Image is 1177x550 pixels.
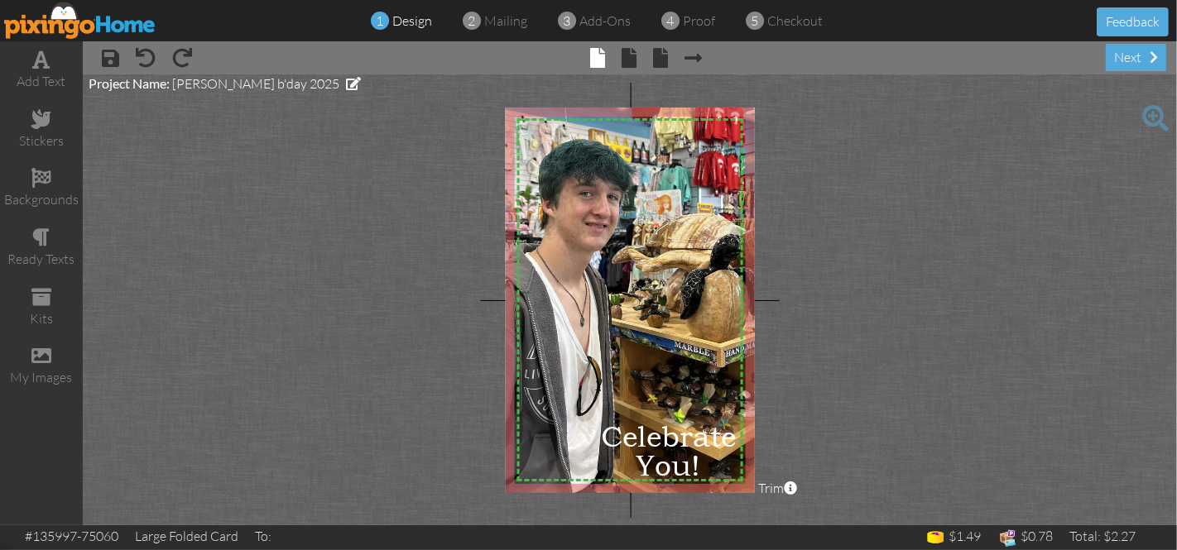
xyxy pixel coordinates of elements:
[502,71,822,503] img: 20250918-222516-b6910a73e661-1000.jpg
[758,479,797,498] span: Trim
[468,12,476,31] span: 2
[579,12,631,29] span: add-ons
[917,525,989,550] td: $1.49
[1097,7,1169,36] button: Feedback
[17,525,127,548] td: #135997-75060
[997,528,1018,548] img: expense-icon.png
[601,418,736,453] span: Celebrate
[1106,44,1166,71] div: next
[989,525,1061,550] td: $0.78
[667,12,675,31] span: 4
[392,12,432,29] span: design
[1069,527,1136,546] div: Total: $2.27
[925,528,946,548] img: points-icon.png
[4,2,156,39] img: pixingo logo
[683,12,715,29] span: proof
[172,75,339,92] span: [PERSON_NAME] b'day 2025
[255,528,271,544] span: To:
[89,75,170,91] span: Project Name:
[564,12,571,31] span: 3
[767,12,823,29] span: checkout
[636,447,700,482] span: You!
[752,12,759,31] span: 5
[484,12,527,29] span: mailing
[127,525,247,548] td: Large Folded Card
[377,12,384,31] span: 1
